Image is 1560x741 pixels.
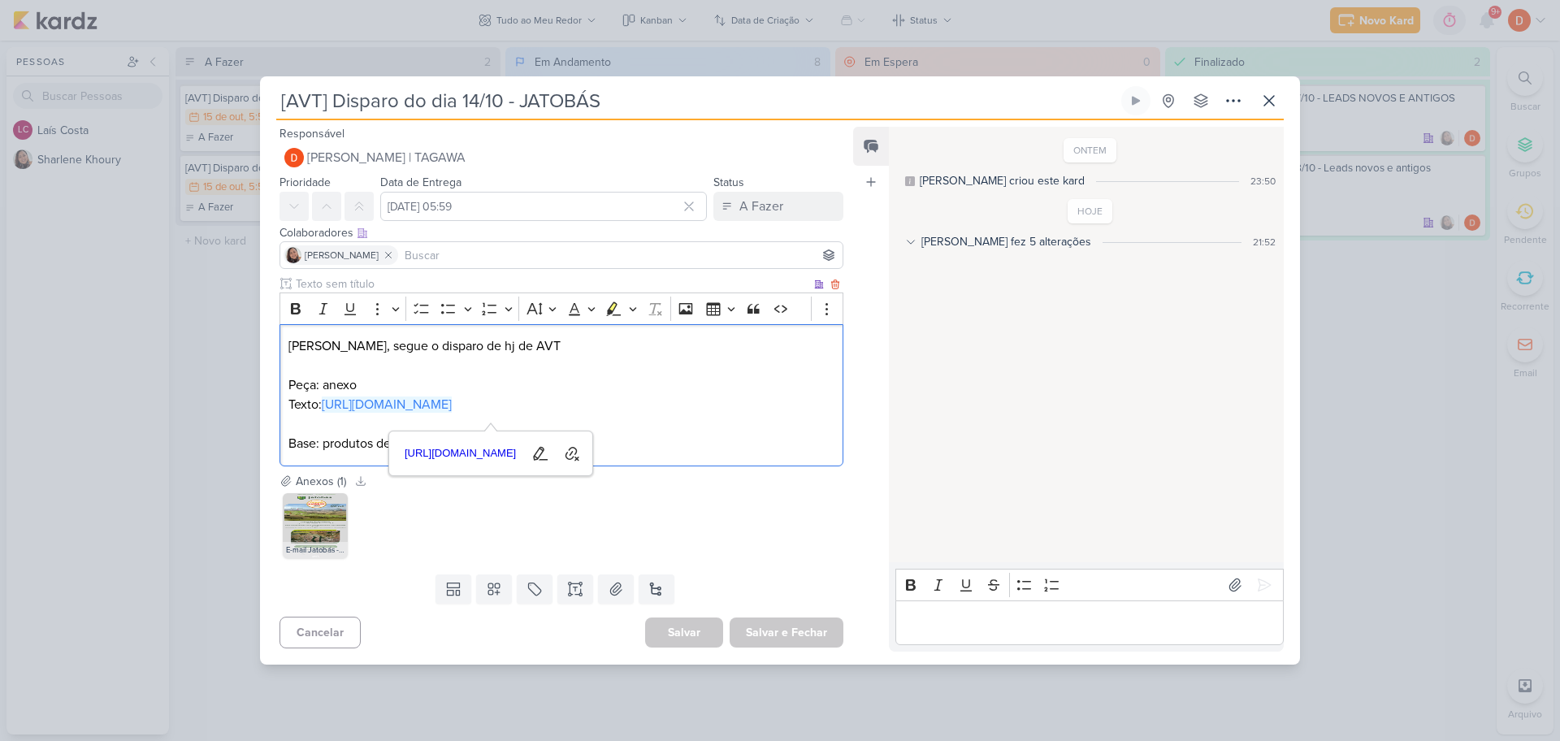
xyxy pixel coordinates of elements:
[279,292,843,324] div: Editor toolbar
[283,493,348,558] img: y7199xilU1NknB9zIBOU9xBosOsre6LjTgCOsp8n.jpg
[895,600,1284,645] div: Editor editing area: main
[401,245,839,265] input: Buscar
[921,233,1091,250] div: [PERSON_NAME] fez 5 alterações
[279,175,331,189] label: Prioridade
[288,375,834,395] p: Peça: anexo
[279,617,361,648] button: Cancelar
[285,247,301,263] img: Sharlene Khoury
[296,473,346,490] div: Anexos (1)
[283,542,348,558] div: E-mail Jatobás - CAMPANHA ENTRADA R$ 499,00 JATOBÁS (3).jpg
[920,172,1085,189] div: Sharlene criou este kard
[288,434,834,453] p: Base: produtos de Jatobás
[400,444,522,463] span: [URL][DOMAIN_NAME]
[279,127,344,141] label: Responsável
[284,148,304,167] img: Diego Lima | TAGAWA
[895,569,1284,600] div: Editor toolbar
[713,192,843,221] button: A Fazer
[305,248,379,262] span: [PERSON_NAME]
[905,176,915,186] div: Este log é visível à todos no kard
[288,336,834,356] p: [PERSON_NAME], segue o disparo de hj de AVT
[399,441,522,466] a: [URL][DOMAIN_NAME]
[739,197,783,216] div: A Fazer
[288,395,834,414] p: Texto:
[322,396,452,413] a: [URL][DOMAIN_NAME]
[307,148,466,167] span: [PERSON_NAME] | TAGAWA
[1250,174,1276,188] div: 23:50
[279,143,843,172] button: [PERSON_NAME] | TAGAWA
[276,86,1118,115] input: Kard Sem Título
[713,175,744,189] label: Status
[1253,235,1276,249] div: 21:52
[380,192,707,221] input: Select a date
[1129,94,1142,107] div: Ligar relógio
[292,275,811,292] input: Texto sem título
[279,324,843,466] div: Editor editing area: main
[279,224,843,241] div: Colaboradores
[380,175,461,189] label: Data de Entrega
